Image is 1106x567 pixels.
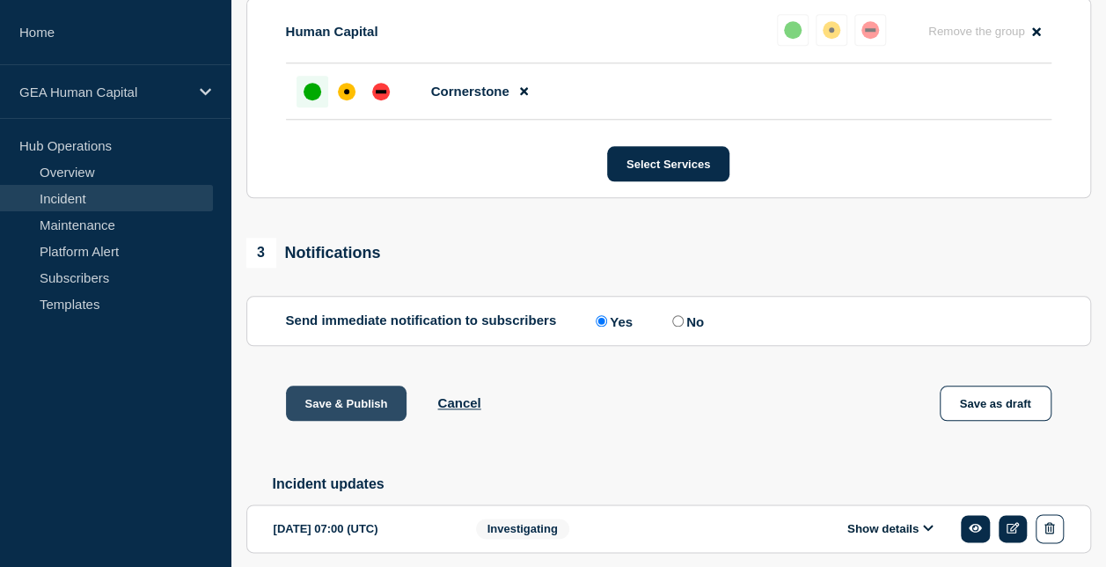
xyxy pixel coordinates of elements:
[823,21,840,39] div: affected
[596,315,607,327] input: Yes
[816,14,847,46] button: affected
[672,315,684,327] input: No
[19,85,188,99] p: GEA Human Capital
[861,21,879,39] div: down
[372,83,390,100] div: down
[842,521,939,536] button: Show details
[591,313,633,329] label: Yes
[273,476,1091,492] h2: Incident updates
[274,514,450,543] div: [DATE] 07:00 (UTC)
[304,83,321,100] div: up
[286,313,557,329] p: Send immediate notification to subscribers
[338,83,355,100] div: affected
[246,238,276,268] span: 3
[476,519,569,539] span: Investigating
[246,238,381,268] div: Notifications
[431,84,509,99] span: Cornerstone
[286,386,407,421] button: Save & Publish
[777,14,809,46] button: up
[854,14,886,46] button: down
[286,313,1051,329] div: Send immediate notification to subscribers
[940,386,1051,421] button: Save as draft
[286,24,378,39] p: Human Capital
[784,21,802,39] div: up
[928,25,1025,38] span: Remove the group
[918,14,1051,48] button: Remove the group
[668,313,704,329] label: No
[437,395,480,410] button: Cancel
[607,146,729,181] button: Select Services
